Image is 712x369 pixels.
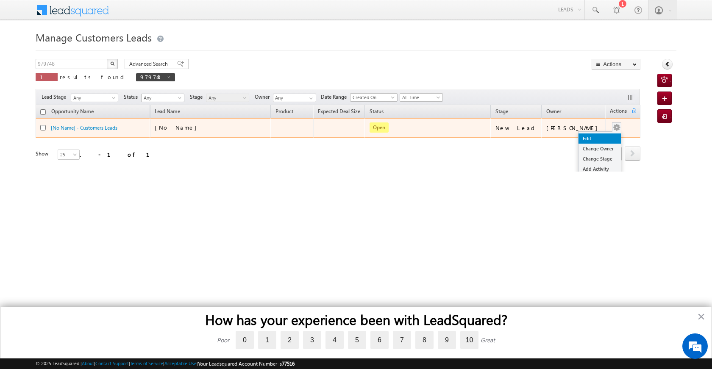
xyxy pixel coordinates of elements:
label: 0 [236,331,254,349]
span: Open [370,122,389,133]
a: Acceptable Use [164,361,197,366]
span: Any [142,94,182,102]
span: Any [71,94,115,102]
input: Check all records [40,109,46,115]
a: Status [365,107,388,118]
label: 2 [281,331,299,349]
a: Show All Items [305,94,315,103]
a: About [82,361,94,366]
button: Close [697,310,705,323]
span: Owner [546,108,561,114]
div: Poor [217,336,229,344]
span: Status [124,93,141,101]
span: results found [60,73,127,80]
span: Date Range [321,93,350,101]
div: New Lead [495,124,538,132]
div: 1 - 1 of 1 [78,150,160,159]
img: Search [110,61,114,66]
span: next [625,146,640,161]
span: All Time [400,94,440,101]
h2: How has your experience been with LeadSquared? [17,311,695,327]
span: Stage [495,108,508,114]
span: Any [206,94,247,102]
span: 1 [40,73,53,80]
div: Show [36,150,51,158]
label: 5 [348,331,366,349]
span: 979748 [140,73,162,80]
span: Lead Stage [42,93,70,101]
span: Your Leadsquared Account Number is [198,361,295,367]
span: [No Name] [155,124,201,131]
span: Owner [255,93,273,101]
div: [PERSON_NAME] [546,124,602,132]
input: Type to Search [273,94,316,102]
label: 1 [258,331,276,349]
span: 77516 [282,361,295,367]
a: [No Name] - Customers Leads [51,125,117,131]
span: Lead Name [150,107,184,118]
div: Great [481,336,495,344]
span: Stage [190,93,206,101]
label: 4 [325,331,344,349]
a: Add Activity [578,164,621,174]
a: Edit [578,133,621,144]
span: © 2025 LeadSquared | | | | | [36,360,295,368]
span: Product [275,108,293,114]
label: 3 [303,331,321,349]
label: 6 [370,331,389,349]
label: 8 [415,331,434,349]
label: 9 [438,331,456,349]
a: Contact Support [95,361,129,366]
a: Change Stage [578,154,621,164]
a: Terms of Service [130,361,163,366]
span: Manage Customers Leads [36,31,152,44]
label: 10 [460,331,478,349]
button: Actions [592,59,640,69]
span: 25 [58,151,81,158]
span: Actions [606,106,631,117]
a: Change Owner [578,144,621,154]
span: Expected Deal Size [318,108,360,114]
span: Created On [350,94,395,101]
label: 7 [393,331,411,349]
span: Opportunity Name [51,108,94,114]
span: Advanced Search [129,60,170,68]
